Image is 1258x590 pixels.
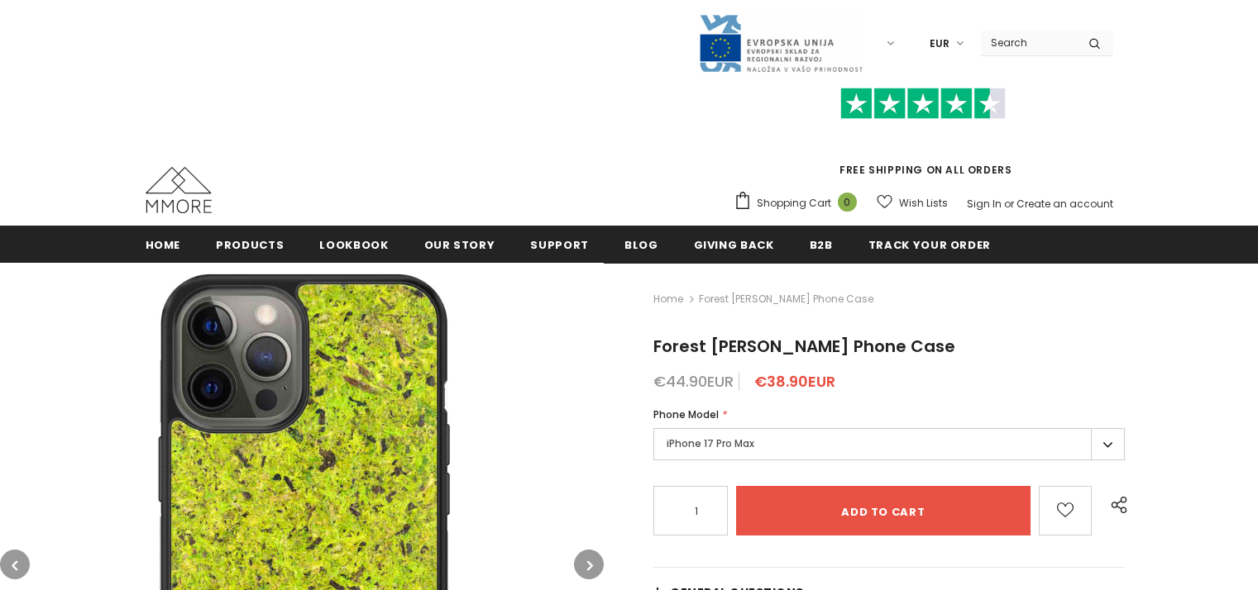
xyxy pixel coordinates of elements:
[694,226,774,263] a: Giving back
[930,36,949,52] span: EUR
[653,371,734,392] span: €44.90EUR
[146,237,181,253] span: Home
[530,237,589,253] span: support
[694,237,774,253] span: Giving back
[624,237,658,253] span: Blog
[698,13,863,74] img: Javni Razpis
[1004,197,1014,211] span: or
[699,289,873,309] span: Forest [PERSON_NAME] Phone Case
[530,226,589,263] a: support
[653,289,683,309] a: Home
[653,428,1125,460] label: iPhone 17 Pro Max
[653,335,955,358] span: Forest [PERSON_NAME] Phone Case
[216,237,284,253] span: Products
[757,195,831,212] span: Shopping Cart
[734,191,865,216] a: Shopping Cart 0
[216,226,284,263] a: Products
[624,226,658,263] a: Blog
[810,237,833,253] span: B2B
[868,226,991,263] a: Track your order
[653,407,719,421] span: Phone Model
[810,226,833,263] a: B2B
[981,31,1076,55] input: Search Site
[899,195,948,212] span: Wish Lists
[319,226,388,263] a: Lookbook
[868,237,991,253] span: Track your order
[319,237,388,253] span: Lookbook
[877,188,948,217] a: Wish Lists
[734,119,1113,162] iframe: Customer reviews powered by Trustpilot
[736,486,1031,535] input: Add to cart
[424,226,495,263] a: Our Story
[734,95,1113,177] span: FREE SHIPPING ON ALL ORDERS
[698,36,863,50] a: Javni Razpis
[424,237,495,253] span: Our Story
[838,193,857,212] span: 0
[754,371,835,392] span: €38.90EUR
[1016,197,1113,211] a: Create an account
[840,88,1006,120] img: Trust Pilot Stars
[967,197,1002,211] a: Sign In
[146,226,181,263] a: Home
[146,167,212,213] img: MMORE Cases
